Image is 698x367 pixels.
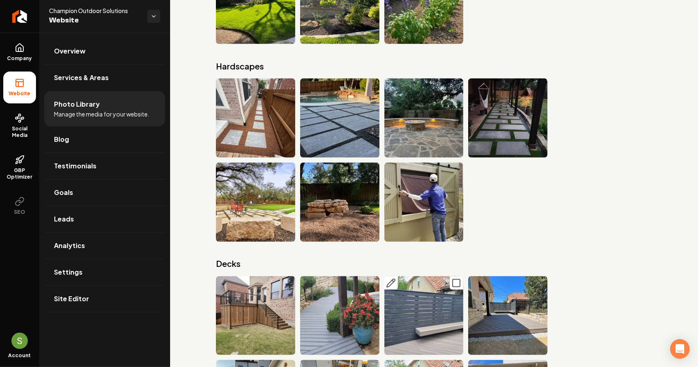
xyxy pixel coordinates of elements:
span: Website [6,90,34,97]
a: Testimonials [44,153,165,179]
span: Overview [54,46,85,56]
img: Modern patio design with large stone slabs, gravel, and a pool in a backyard setting. [300,78,379,158]
span: Company [4,55,36,62]
span: Leads [54,214,74,224]
h2: Decks [216,258,548,270]
a: GBP Optimizer [3,148,36,187]
a: Company [3,36,36,68]
button: Open user button [11,333,28,349]
img: Modern backyard deck with wood flooring, stone walls, and decorative string lights. [468,276,548,356]
a: Analytics [44,233,165,259]
span: Blog [54,134,69,144]
img: Backyard fire pit with stone seating area and soft lighting, surrounded by greenery in Steiner Ra... [384,78,464,158]
a: Leads [44,206,165,232]
span: Photo Library [54,99,100,109]
span: Settings [54,267,83,277]
a: Site Editor [44,286,165,312]
span: Goals [54,188,73,197]
img: Outdoor seating area with stone fire pit, chairs, and landscaped yard surrounded by trees. [216,163,295,242]
div: Open Intercom Messenger [670,339,690,359]
h2: Hardscapes [216,60,548,72]
a: Social Media [3,107,36,145]
img: No alt text set for this photo [216,276,295,356]
span: Services & Areas [54,73,109,83]
a: Services & Areas [44,65,165,91]
a: Goals [44,179,165,206]
span: Testimonials [54,161,97,171]
span: Analytics [54,241,85,251]
img: Stone pathway with mulch along a house's side, surrounded by wooden fencing. [216,78,295,158]
img: Modern garden pathway with gray decking, vibrant red flowers, and lush green shrubs. [300,276,379,356]
span: Site Editor [54,294,89,304]
span: Manage the media for your website. [54,110,149,118]
img: Rebolt Logo [12,10,27,23]
span: SEO [11,209,29,215]
button: SEO [3,190,36,222]
img: Natural stone seating area in a landscaped garden with gravel and greenery. [300,163,379,242]
img: Stylish garden path with concrete slabs and grass accents, enhancing outdoor aesthetics. [468,78,548,158]
a: Blog [44,126,165,152]
img: Man in blue shirt opening outdoor shed with sliding door and curtain. [384,163,464,242]
span: GBP Optimizer [3,167,36,180]
span: Social Media [3,125,36,139]
a: Overview [44,38,165,64]
a: Settings [44,259,165,285]
span: Champion Outdoor Solutions [49,7,141,15]
span: Account [9,352,31,359]
img: Modern wooden deck with slatted privacy fence and built-in bench seating. [384,276,464,356]
img: Sales Champion [11,333,28,349]
span: Website [49,15,141,26]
